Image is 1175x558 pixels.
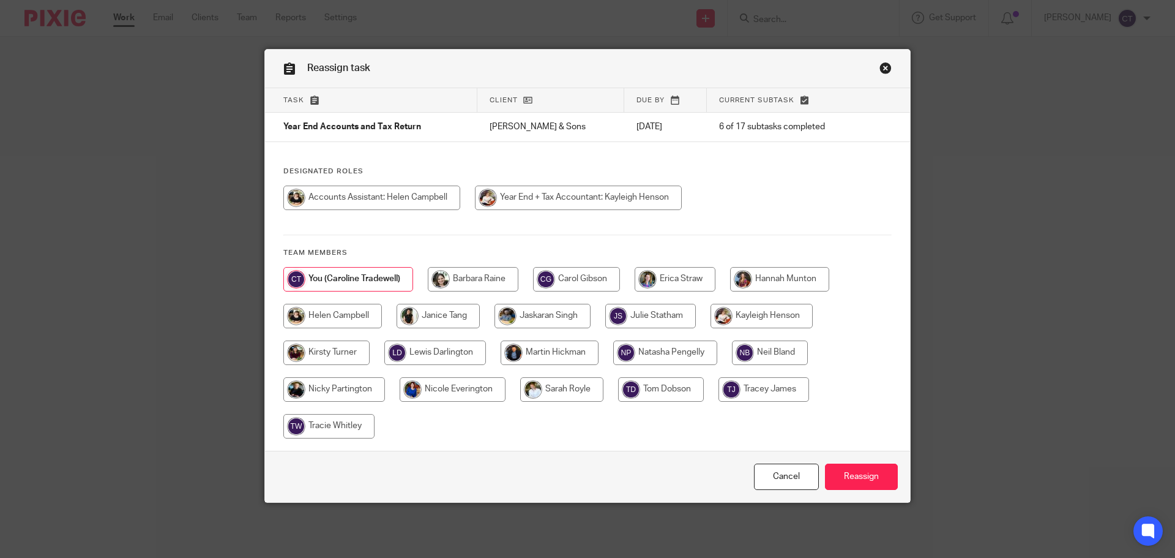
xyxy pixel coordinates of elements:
[754,464,819,490] a: Close this dialog window
[719,97,794,104] span: Current subtask
[283,248,892,258] h4: Team members
[825,464,898,490] input: Reassign
[307,63,370,73] span: Reassign task
[490,97,518,104] span: Client
[879,62,892,78] a: Close this dialog window
[636,97,665,104] span: Due by
[490,121,612,133] p: [PERSON_NAME] & Sons
[283,123,421,132] span: Year End Accounts and Tax Return
[283,167,892,176] h4: Designated Roles
[283,97,304,104] span: Task
[636,121,695,133] p: [DATE]
[707,113,865,142] td: 6 of 17 subtasks completed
